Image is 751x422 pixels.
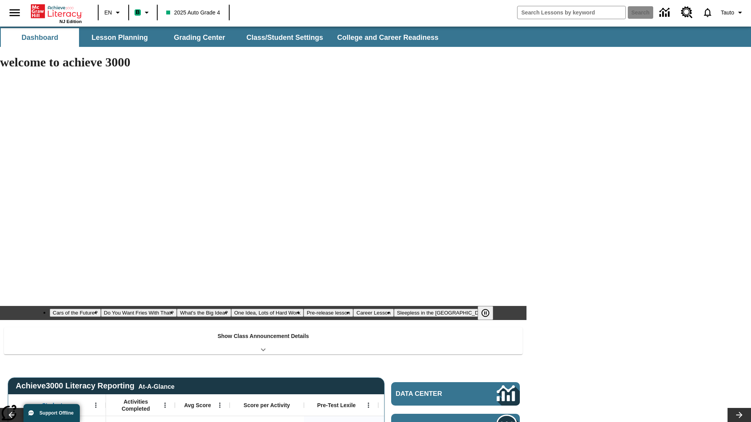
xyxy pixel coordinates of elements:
[40,410,74,416] span: Support Offline
[517,6,625,19] input: search field
[136,7,140,17] span: B
[159,399,171,411] button: Open Menu
[184,402,211,409] span: Avg Score
[131,5,155,20] button: Boost Class color is mint green. Change class color
[1,28,79,47] button: Dashboard
[81,28,159,47] button: Lesson Planning
[110,398,162,412] span: Activities Completed
[4,327,523,354] div: Show Class Announcement Details
[138,382,174,390] div: At-A-Glance
[160,28,239,47] button: Grading Center
[31,3,82,24] div: Home
[391,382,520,406] a: Data Center
[394,309,493,317] button: Slide 7 Sleepless in the Animal Kingdom
[721,9,734,17] span: Tauto
[23,404,80,422] button: Support Offline
[3,1,26,24] button: Open side menu
[728,408,751,422] button: Lesson carousel, Next
[16,381,174,390] span: Achieve3000 Literacy Reporting
[177,309,231,317] button: Slide 3 What's the Big Idea?
[217,332,309,340] p: Show Class Announcement Details
[363,399,374,411] button: Open Menu
[166,9,220,17] span: 2025 Auto Grade 4
[718,5,748,20] button: Profile/Settings
[214,399,226,411] button: Open Menu
[676,2,697,23] a: Resource Center, Will open in new tab
[697,2,718,23] a: Notifications
[396,390,470,398] span: Data Center
[231,309,304,317] button: Slide 4 One Idea, Lots of Hard Work
[317,402,356,409] span: Pre-Test Lexile
[50,309,101,317] button: Slide 1 Cars of the Future?
[655,2,676,23] a: Data Center
[353,309,393,317] button: Slide 6 Career Lesson
[331,28,445,47] button: College and Career Readiness
[31,4,82,19] a: Home
[59,19,82,24] span: NJ Edition
[101,309,177,317] button: Slide 2 Do You Want Fries With That?
[478,306,501,320] div: Pause
[42,402,63,409] span: Student
[90,399,102,411] button: Open Menu
[101,5,126,20] button: Language: EN, Select a language
[478,306,493,320] button: Pause
[240,28,329,47] button: Class/Student Settings
[244,402,290,409] span: Score per Activity
[104,9,112,17] span: EN
[304,309,353,317] button: Slide 5 Pre-release lesson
